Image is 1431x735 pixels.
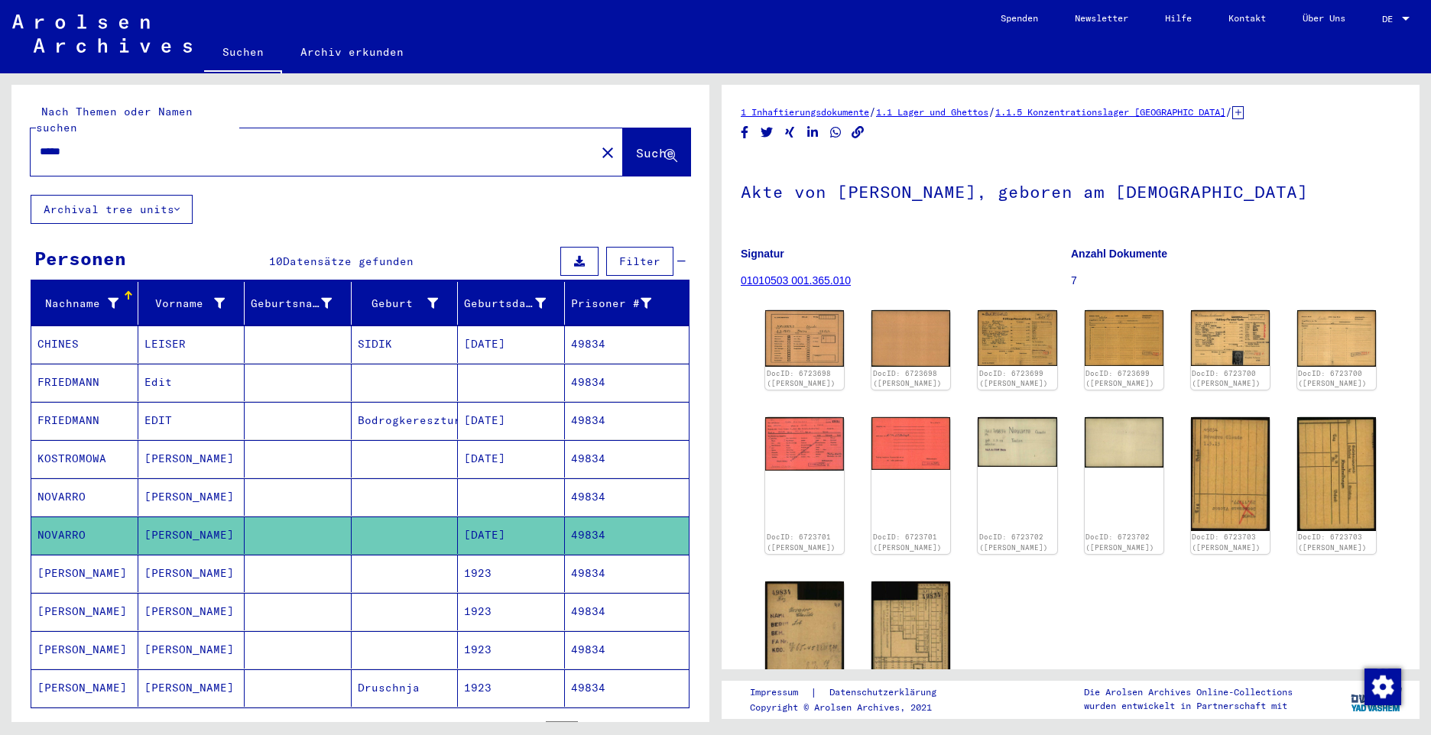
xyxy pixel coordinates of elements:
mat-header-cell: Geburt‏ [352,282,459,325]
mat-cell: EDIT [138,402,245,439]
img: 001.jpg [765,581,844,678]
mat-cell: [DATE] [458,516,565,554]
a: DocID: 6723703 ([PERSON_NAME]) [1298,533,1367,552]
div: Nachname [37,296,118,312]
mat-cell: 49834 [565,478,690,516]
button: Suche [623,128,690,176]
mat-header-cell: Vorname [138,282,245,325]
a: DocID: 6723699 ([PERSON_NAME]) [979,369,1048,388]
a: DocID: 6723699 ([PERSON_NAME]) [1085,369,1154,388]
mat-cell: 49834 [565,631,690,669]
span: 10 [269,254,283,268]
a: Impressum [750,685,810,701]
mat-cell: 1923 [458,555,565,592]
a: DocID: 6723700 ([PERSON_NAME]) [1298,369,1367,388]
mat-cell: 49834 [565,516,690,554]
span: DE [1382,14,1399,24]
mat-cell: [PERSON_NAME] [138,478,245,516]
mat-cell: 1923 [458,631,565,669]
img: 002.jpg [871,417,950,470]
mat-header-cell: Nachname [31,282,138,325]
mat-cell: SIDIK [352,325,459,363]
a: DocID: 6723702 ([PERSON_NAME]) [1085,533,1154,552]
img: 002.jpg [1085,310,1163,366]
div: Geburtsname [251,296,332,312]
a: DocID: 6723698 ([PERSON_NAME]) [767,369,836,388]
mat-cell: [PERSON_NAME] [31,631,138,669]
mat-cell: 49834 [565,555,690,592]
span: / [1225,105,1232,118]
button: Filter [606,247,673,276]
mat-cell: NOVARRO [31,516,138,554]
mat-cell: [PERSON_NAME] [31,669,138,707]
p: 7 [1071,273,1400,289]
mat-cell: Edit [138,364,245,401]
mat-cell: 49834 [565,593,690,630]
a: 1.1.5 Konzentrationslager [GEOGRAPHIC_DATA] [995,106,1225,118]
a: 1 Inhaftierungsdokumente [741,106,869,118]
p: Copyright © Arolsen Archives, 2021 [750,701,955,714]
div: Geburtsdatum [464,291,565,316]
a: 1.1 Lager und Ghettos [876,106,988,118]
mat-cell: FRIEDMANN [31,364,138,401]
mat-cell: [PERSON_NAME] [31,555,138,592]
mat-cell: Druschnja [352,669,459,707]
h1: Akte von [PERSON_NAME], geboren am [DEMOGRAPHIC_DATA] [741,157,1400,224]
mat-cell: [DATE] [458,402,565,439]
mat-cell: [PERSON_NAME] [138,440,245,478]
button: Copy link [850,123,866,142]
mat-cell: [PERSON_NAME] [138,669,245,707]
mat-cell: 1923 [458,593,565,630]
mat-cell: CHINES [31,325,138,363]
div: Geburtsdatum [464,296,546,312]
span: Suche [636,145,674,160]
a: DocID: 6723700 ([PERSON_NAME]) [1192,369,1261,388]
mat-cell: [PERSON_NAME] [138,555,245,592]
a: Suchen [204,34,282,73]
img: Zustimmung ändern [1364,669,1401,705]
mat-cell: [PERSON_NAME] [138,631,245,669]
a: DocID: 6723702 ([PERSON_NAME]) [979,533,1048,552]
img: 002.jpg [1085,417,1163,467]
mat-cell: [DATE] [458,440,565,478]
button: Archival tree units [31,195,193,224]
mat-cell: 1923 [458,669,565,707]
mat-cell: 49834 [565,440,690,478]
a: DocID: 6723698 ([PERSON_NAME]) [873,369,942,388]
mat-cell: 49834 [565,669,690,707]
div: Vorname [144,291,245,316]
div: Geburt‏ [358,291,458,316]
div: Nachname [37,291,138,316]
mat-cell: 49834 [565,325,690,363]
div: Zustimmung ändern [1364,668,1400,704]
mat-cell: KOSTROMOWA [31,440,138,478]
img: 002.jpg [871,310,950,367]
img: yv_logo.png [1348,680,1405,718]
img: Arolsen_neg.svg [12,15,192,53]
mat-cell: [PERSON_NAME] [138,593,245,630]
img: 002.jpg [1297,310,1376,367]
a: Archiv erkunden [282,34,422,70]
mat-header-cell: Prisoner # [565,282,690,325]
img: 002.jpg [1297,417,1376,530]
img: 001.jpg [1191,417,1270,530]
mat-cell: [PERSON_NAME] [31,593,138,630]
mat-cell: 49834 [565,402,690,439]
div: Prisoner # [571,296,652,312]
button: Share on Twitter [759,123,775,142]
img: 001.jpg [978,310,1056,365]
a: DocID: 6723701 ([PERSON_NAME]) [873,533,942,552]
mat-cell: NOVARRO [31,478,138,516]
mat-header-cell: Geburtsdatum [458,282,565,325]
mat-cell: [DATE] [458,325,565,363]
img: 001.jpg [765,417,844,470]
div: Geburtsname [251,291,351,316]
span: Datensätze gefunden [283,254,414,268]
mat-label: Nach Themen oder Namen suchen [36,105,193,134]
a: 01010503 001.365.010 [741,274,851,287]
span: / [988,105,995,118]
span: Filter [619,254,660,268]
span: / [869,105,876,118]
button: Share on WhatsApp [828,123,844,142]
button: Share on Facebook [737,123,753,142]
